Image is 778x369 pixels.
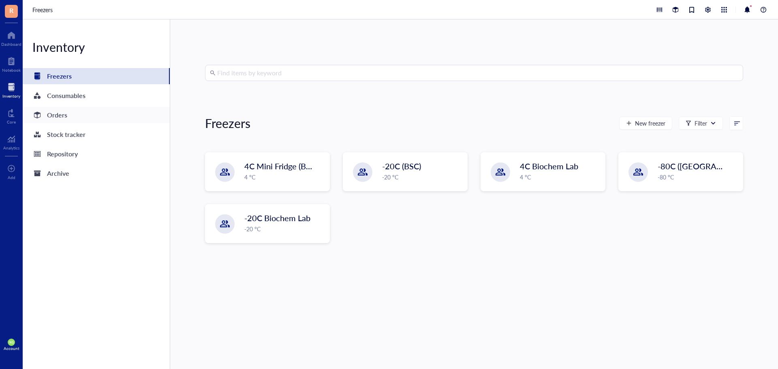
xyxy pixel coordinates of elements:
div: Inventory [23,39,170,55]
a: Core [7,107,16,124]
div: Analytics [3,145,19,150]
div: Dashboard [1,42,21,47]
span: R [9,5,13,15]
div: -80 °C [658,173,738,181]
div: Notebook [2,68,21,73]
div: -20 °C [382,173,462,181]
a: Stock tracker [23,126,170,143]
div: -20 °C [244,224,325,233]
div: Orders [47,109,67,121]
a: Orders [23,107,170,123]
div: Consumables [47,90,85,101]
span: New freezer [635,120,665,126]
div: Freezers [205,115,250,131]
a: Inventory [2,81,20,98]
span: -80C ([GEOGRAPHIC_DATA]) [658,160,765,172]
div: Filter [695,119,707,128]
div: Stock tracker [47,129,85,140]
div: Add [8,175,15,180]
a: Notebook [2,55,21,73]
div: Repository [47,148,78,160]
div: Core [7,119,16,124]
span: -20C (BSC) [382,160,421,172]
span: NG [9,341,13,344]
a: Dashboard [1,29,21,47]
div: Archive [47,168,69,179]
a: Freezers [23,68,170,84]
a: Analytics [3,132,19,150]
button: New freezer [619,117,672,130]
div: 4 °C [244,173,325,181]
a: Archive [23,165,170,181]
a: Freezers [32,5,54,14]
div: Account [4,346,19,351]
span: 4C Biochem Lab [520,160,578,172]
div: Freezers [47,70,72,82]
span: -20C Biochem Lab [244,212,310,224]
div: 4 °C [520,173,600,181]
div: Inventory [2,94,20,98]
a: Repository [23,146,170,162]
a: Consumables [23,87,170,104]
span: 4C Mini Fridge (BSC) [244,160,318,172]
